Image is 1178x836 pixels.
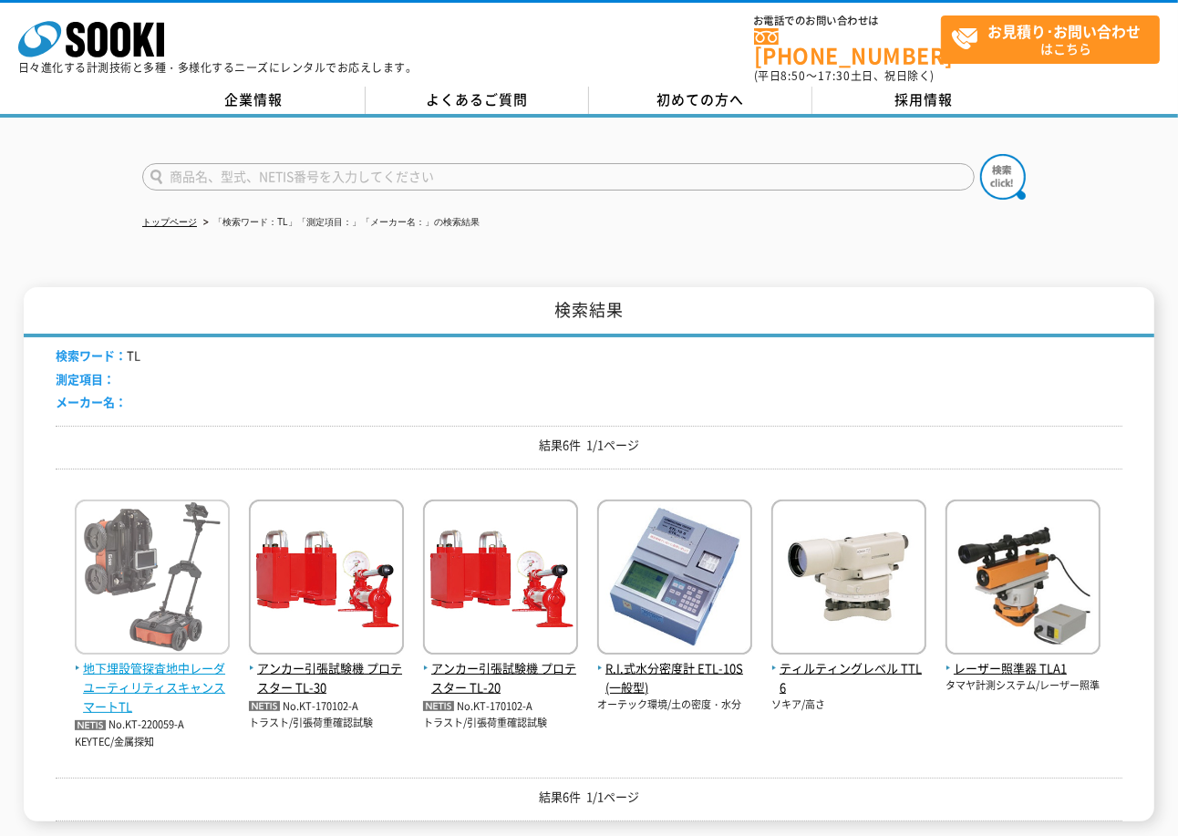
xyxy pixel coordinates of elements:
p: 結果6件 1/1ページ [56,436,1122,455]
img: btn_search.png [980,154,1026,200]
img: ユーティリティスキャンスマートTL [75,500,230,659]
span: アンカー引張試験機 プロテスター TL-20 [423,659,578,697]
a: アンカー引張試験機 プロテスター TL-30 [249,640,404,697]
a: 採用情報 [812,87,1036,114]
img: ETL-10S(一般型) [597,500,752,659]
p: トラスト/引張荷重確認試験 [249,716,404,731]
li: 「検索ワード：TL」「測定項目：」「メーカー名：」の検索結果 [200,213,480,232]
h1: 検索結果 [24,287,1154,337]
li: TL [56,346,140,366]
p: 結果6件 1/1ページ [56,788,1122,807]
img: TTL6 [771,500,926,659]
a: トップページ [142,217,197,227]
p: No.KT-170102-A [423,697,578,717]
span: ティルティングレベル TTL6 [771,659,926,697]
p: 日々進化する計測技術と多種・多様化するニーズにレンタルでお応えします。 [18,62,418,73]
span: レーザー照準器 TLA1 [945,659,1100,678]
p: No.KT-220059-A [75,716,230,735]
a: [PHONE_NUMBER] [754,28,941,66]
img: TLA1 [945,500,1100,659]
a: R.I.式水分密度計 ETL-10S(一般型) [597,640,752,697]
a: よくあるご質問 [366,87,589,114]
a: 地下埋設管探査地中レーダ ユーティリティスキャンスマートTL [75,640,230,716]
img: TL-20 [423,500,578,659]
p: ソキア/高さ [771,697,926,713]
p: KEYTEC/金属探知 [75,735,230,750]
a: レーザー照準器 TLA1 [945,640,1100,678]
span: お電話でのお問い合わせは [754,15,941,26]
strong: お見積り･お問い合わせ [988,20,1142,42]
a: 初めての方へ [589,87,812,114]
span: 8:50 [781,67,807,84]
p: オーテック環境/土の密度・水分 [597,697,752,713]
a: 企業情報 [142,87,366,114]
span: 地下埋設管探査地中レーダ ユーティリティスキャンスマートTL [75,659,230,716]
p: No.KT-170102-A [249,697,404,717]
span: アンカー引張試験機 プロテスター TL-30 [249,659,404,697]
span: 検索ワード： [56,346,127,364]
input: 商品名、型式、NETIS番号を入力してください [142,163,975,191]
span: (平日 ～ 土日、祝日除く) [754,67,935,84]
p: トラスト/引張荷重確認試験 [423,716,578,731]
a: アンカー引張試験機 プロテスター TL-20 [423,640,578,697]
span: 17:30 [818,67,851,84]
span: 初めての方へ [657,89,745,109]
a: お見積り･お問い合わせはこちら [941,15,1160,64]
p: タマヤ計測システム/レーザー照準 [945,678,1100,694]
span: はこちら [951,16,1159,62]
span: 測定項目： [56,370,115,387]
img: TL-30 [249,500,404,659]
span: メーカー名： [56,393,127,410]
a: ティルティングレベル TTL6 [771,640,926,697]
span: R.I.式水分密度計 ETL-10S(一般型) [597,659,752,697]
